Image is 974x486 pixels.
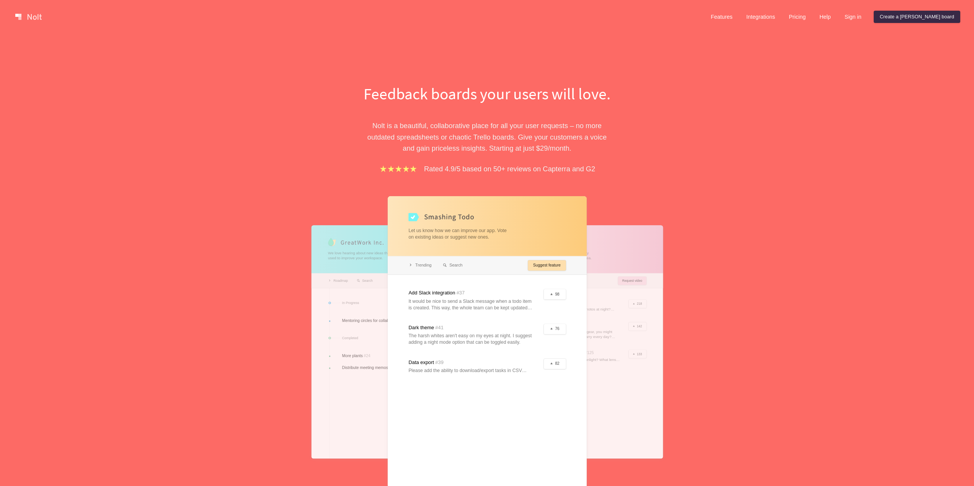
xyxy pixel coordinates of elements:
[355,83,619,105] h1: Feedback boards your users will love.
[783,11,812,23] a: Pricing
[379,164,418,173] img: stars.b067e34983.png
[424,163,595,174] p: Rated 4.9/5 based on 50+ reviews on Capterra and G2
[355,120,619,154] p: Nolt is a beautiful, collaborative place for all your user requests – no more outdated spreadshee...
[874,11,960,23] a: Create a [PERSON_NAME] board
[740,11,781,23] a: Integrations
[839,11,868,23] a: Sign in
[813,11,837,23] a: Help
[705,11,739,23] a: Features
